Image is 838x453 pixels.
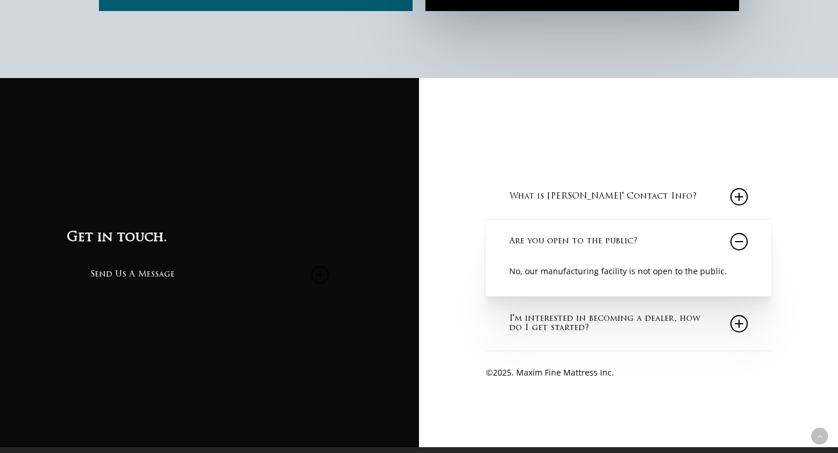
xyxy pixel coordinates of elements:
a: Send Us A Message [90,253,329,297]
a: What is [PERSON_NAME]' Contact Info? [509,175,748,219]
p: No, our manufacturing facility is not open to the public. [509,264,748,279]
a: Back to top [811,428,828,445]
p: © . Maxim Fine Mattress Inc. [486,365,771,380]
span: 2025 [493,367,512,378]
h3: Get in touch. [67,228,352,248]
a: Call [PHONE_NUMBER] [486,146,609,161]
a: Are you open to the public? [509,220,748,264]
a: I'm interested in becoming a dealer, how do I get started? [509,297,748,351]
